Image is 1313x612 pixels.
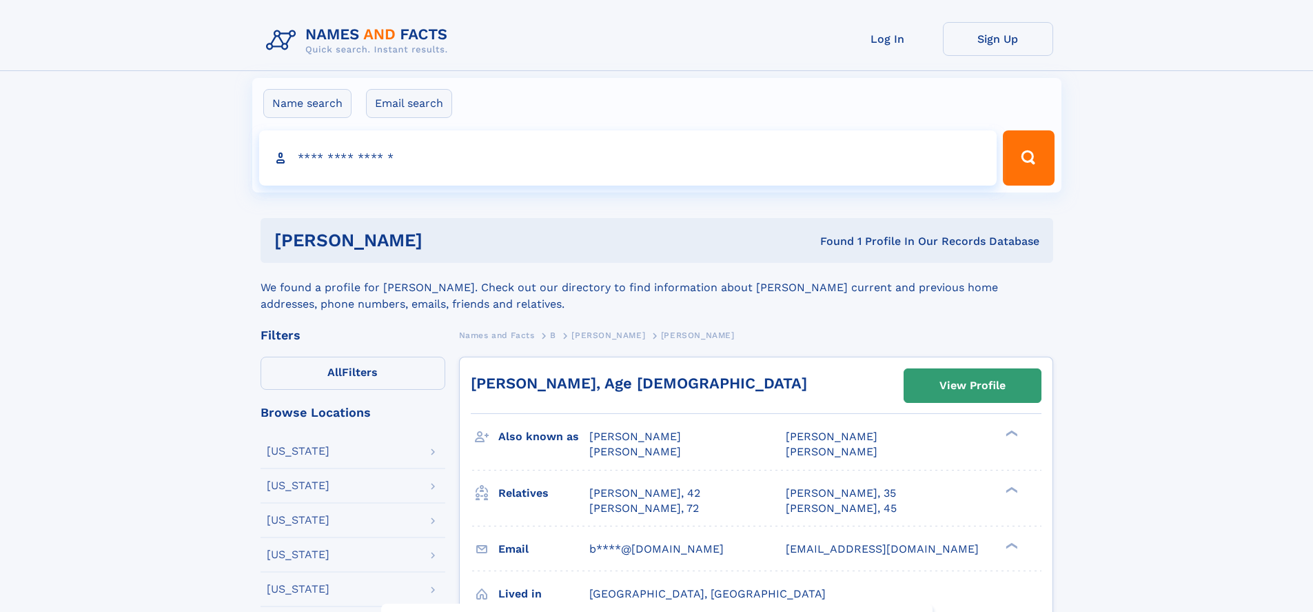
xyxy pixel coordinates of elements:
input: search input [259,130,997,186]
a: View Profile [904,369,1041,402]
a: [PERSON_NAME], 35 [786,486,896,501]
span: B [550,330,556,340]
a: [PERSON_NAME], 45 [786,501,897,516]
img: Logo Names and Facts [261,22,459,59]
span: [PERSON_NAME] [589,445,681,458]
label: Email search [366,89,452,118]
div: [US_STATE] [267,515,329,526]
a: [PERSON_NAME], 42 [589,486,700,501]
span: [PERSON_NAME] [571,330,645,340]
span: [PERSON_NAME] [786,445,877,458]
span: [EMAIL_ADDRESS][DOMAIN_NAME] [786,542,979,555]
h3: Lived in [498,582,589,606]
a: [PERSON_NAME], Age [DEMOGRAPHIC_DATA] [471,375,807,392]
div: [US_STATE] [267,584,329,595]
h3: Relatives [498,482,589,505]
label: Name search [263,89,352,118]
div: Filters [261,329,445,342]
a: Log In [833,22,943,56]
div: ❯ [1002,429,1019,438]
div: ❯ [1002,541,1019,550]
a: [PERSON_NAME] [571,326,645,344]
label: Filters [261,357,445,390]
div: [US_STATE] [267,446,329,457]
div: [US_STATE] [267,549,329,560]
div: Found 1 Profile In Our Records Database [621,234,1039,249]
span: [GEOGRAPHIC_DATA], [GEOGRAPHIC_DATA] [589,587,826,600]
a: Names and Facts [459,326,535,344]
div: ❯ [1002,485,1019,494]
div: Browse Locations [261,406,445,419]
h1: [PERSON_NAME] [274,232,622,249]
a: B [550,326,556,344]
div: [US_STATE] [267,480,329,491]
span: [PERSON_NAME] [589,430,681,443]
span: [PERSON_NAME] [786,430,877,443]
button: Search Button [1003,130,1054,186]
a: Sign Up [943,22,1053,56]
h3: Email [498,537,589,561]
a: [PERSON_NAME], 72 [589,501,699,516]
span: [PERSON_NAME] [661,330,735,340]
div: View Profile [939,370,1006,402]
div: We found a profile for [PERSON_NAME]. Check out our directory to find information about [PERSON_N... [261,263,1053,313]
span: All [327,366,342,379]
h3: Also known as [498,425,589,448]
